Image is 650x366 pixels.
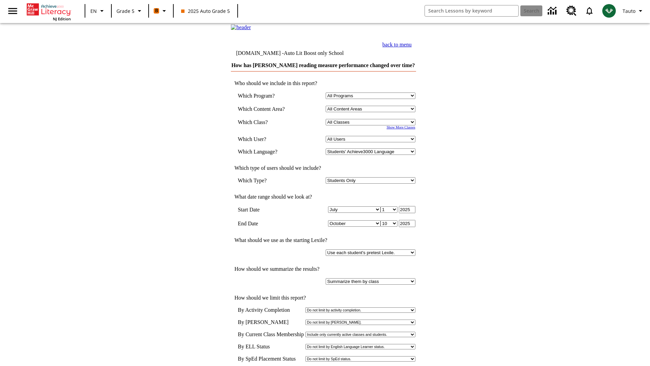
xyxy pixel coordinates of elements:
nobr: Auto Lit Boost only School [284,50,344,56]
td: Which Language? [238,148,297,155]
button: Open side menu [3,1,23,21]
span: EN [90,7,97,15]
span: 2025 Auto Grade 5 [181,7,230,15]
td: Which type of users should we include? [231,165,415,171]
td: Which Program? [238,93,297,99]
span: NJ Edition [53,16,71,21]
td: Which User? [238,136,297,142]
a: Show More Classes [387,125,415,129]
td: Start Date [238,206,297,213]
nobr: Which Content Area? [238,106,285,112]
a: Resource Center, Will open in new tab [562,2,581,20]
a: Data Center [544,2,562,20]
td: By Current Class Membership [238,331,304,338]
a: back to menu [383,42,412,47]
td: How should we summarize the results? [231,266,415,272]
td: By Activity Completion [238,307,304,313]
td: How should we limit this report? [231,295,415,301]
button: Grade: Grade 5, Select a grade [114,5,146,17]
td: What should we use as the starting Lexile? [231,237,415,243]
img: avatar image [602,4,616,18]
td: Which Class? [238,119,297,125]
td: What date range should we look at? [231,194,415,200]
td: By SpEd Placement Status [238,356,304,362]
td: [DOMAIN_NAME] - [236,50,344,56]
button: Profile/Settings [620,5,647,17]
a: How has [PERSON_NAME] reading measure performance changed over time? [231,62,415,68]
span: B [155,6,158,15]
span: Tauto [623,7,635,15]
td: End Date [238,220,297,227]
td: By ELL Status [238,344,304,350]
div: Home [27,2,71,21]
img: header [231,24,251,30]
td: Which Type? [238,177,297,184]
td: By [PERSON_NAME] [238,319,304,325]
span: Grade 5 [116,7,134,15]
button: Boost Class color is orange. Change class color [151,5,171,17]
td: Who should we include in this report? [231,80,415,86]
button: Select a new avatar [598,2,620,20]
button: Language: EN, Select a language [87,5,109,17]
input: search field [425,5,518,16]
a: Notifications [581,2,598,20]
